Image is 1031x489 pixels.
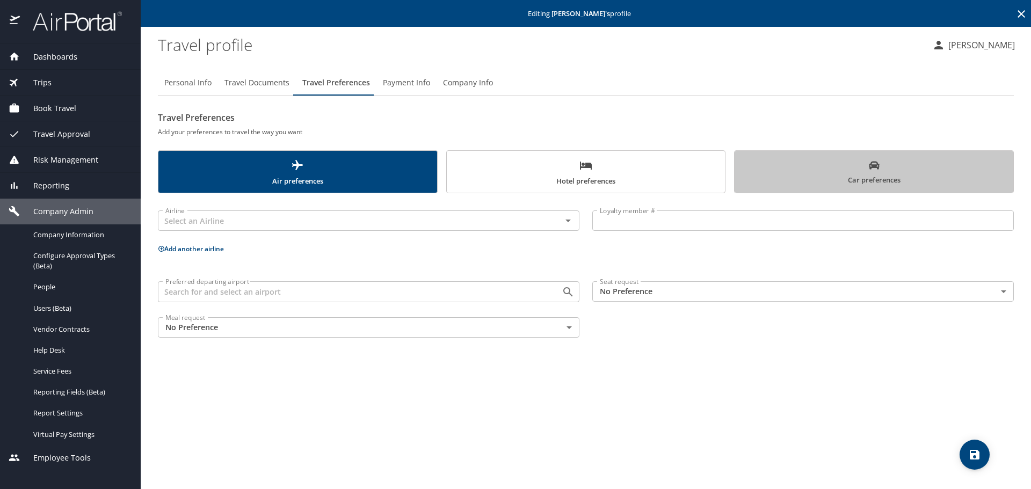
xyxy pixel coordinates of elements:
[33,303,128,313] span: Users (Beta)
[165,159,431,187] span: Air preferences
[20,77,52,89] span: Trips
[33,429,128,440] span: Virtual Pay Settings
[161,284,544,298] input: Search for and select an airport
[383,76,430,90] span: Payment Info
[20,452,91,464] span: Employee Tools
[144,10,1028,17] p: Editing profile
[960,440,990,470] button: save
[561,284,576,300] button: Open
[33,408,128,418] span: Report Settings
[164,76,212,90] span: Personal Info
[33,230,128,240] span: Company Information
[161,214,544,228] input: Select an Airline
[20,180,69,192] span: Reporting
[20,206,93,217] span: Company Admin
[33,387,128,397] span: Reporting Fields (Beta)
[158,317,579,338] div: No Preference
[158,109,1014,126] h2: Travel Preferences
[10,11,21,32] img: icon-airportal.png
[945,39,1015,52] p: [PERSON_NAME]
[551,9,610,18] strong: [PERSON_NAME] 's
[158,150,1014,193] div: scrollable force tabs example
[928,35,1019,55] button: [PERSON_NAME]
[302,76,370,90] span: Travel Preferences
[592,281,1014,302] div: No Preference
[33,345,128,355] span: Help Desk
[20,51,77,63] span: Dashboards
[20,103,76,114] span: Book Travel
[20,154,98,166] span: Risk Management
[741,160,1007,186] span: Car preferences
[20,128,90,140] span: Travel Approval
[561,213,576,228] button: Open
[158,70,1014,96] div: Profile
[158,244,224,253] button: Add another airline
[33,282,128,292] span: People
[33,324,128,334] span: Vendor Contracts
[33,366,128,376] span: Service Fees
[443,76,493,90] span: Company Info
[224,76,289,90] span: Travel Documents
[33,251,128,271] span: Configure Approval Types (Beta)
[158,28,924,61] h1: Travel profile
[21,11,122,32] img: airportal-logo.png
[453,159,719,187] span: Hotel preferences
[158,126,1014,137] h6: Add your preferences to travel the way you want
